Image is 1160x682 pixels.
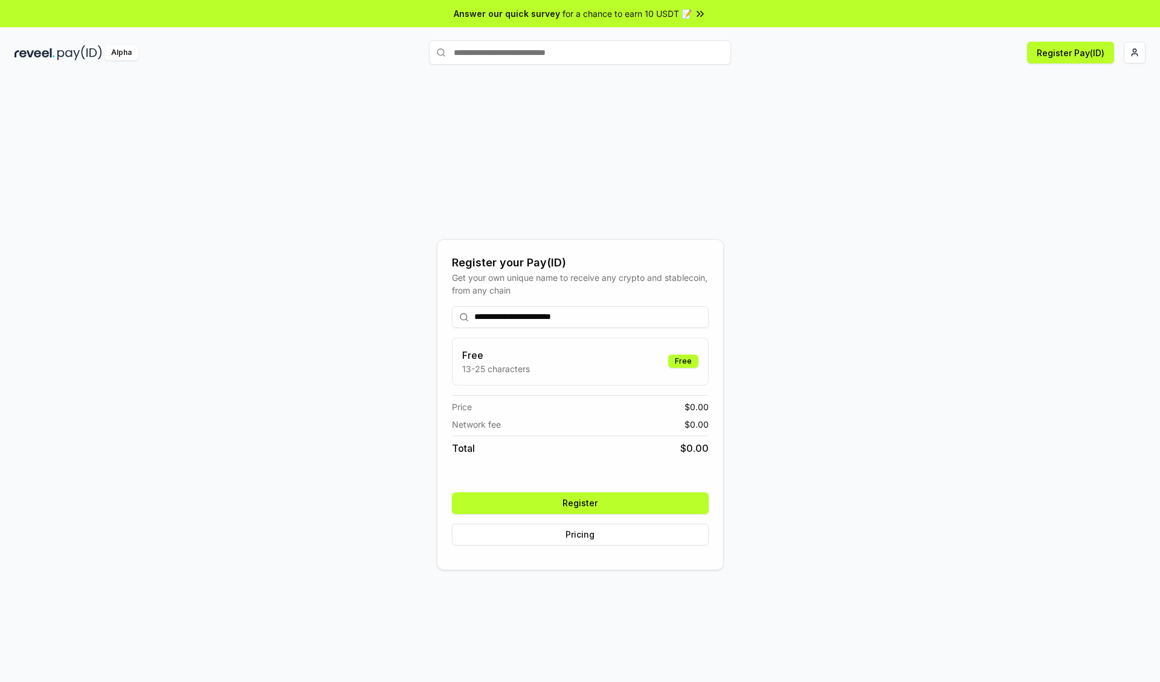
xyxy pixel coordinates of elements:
[452,524,709,545] button: Pricing
[452,271,709,297] div: Get your own unique name to receive any crypto and stablecoin, from any chain
[452,492,709,514] button: Register
[462,362,530,375] p: 13-25 characters
[454,7,560,20] span: Answer our quick survey
[668,355,698,368] div: Free
[452,254,709,271] div: Register your Pay(ID)
[452,401,472,413] span: Price
[452,441,475,455] span: Total
[105,45,138,60] div: Alpha
[680,441,709,455] span: $ 0.00
[1027,42,1114,63] button: Register Pay(ID)
[57,45,102,60] img: pay_id
[452,418,501,431] span: Network fee
[14,45,55,60] img: reveel_dark
[685,418,709,431] span: $ 0.00
[562,7,692,20] span: for a chance to earn 10 USDT 📝
[685,401,709,413] span: $ 0.00
[462,348,530,362] h3: Free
